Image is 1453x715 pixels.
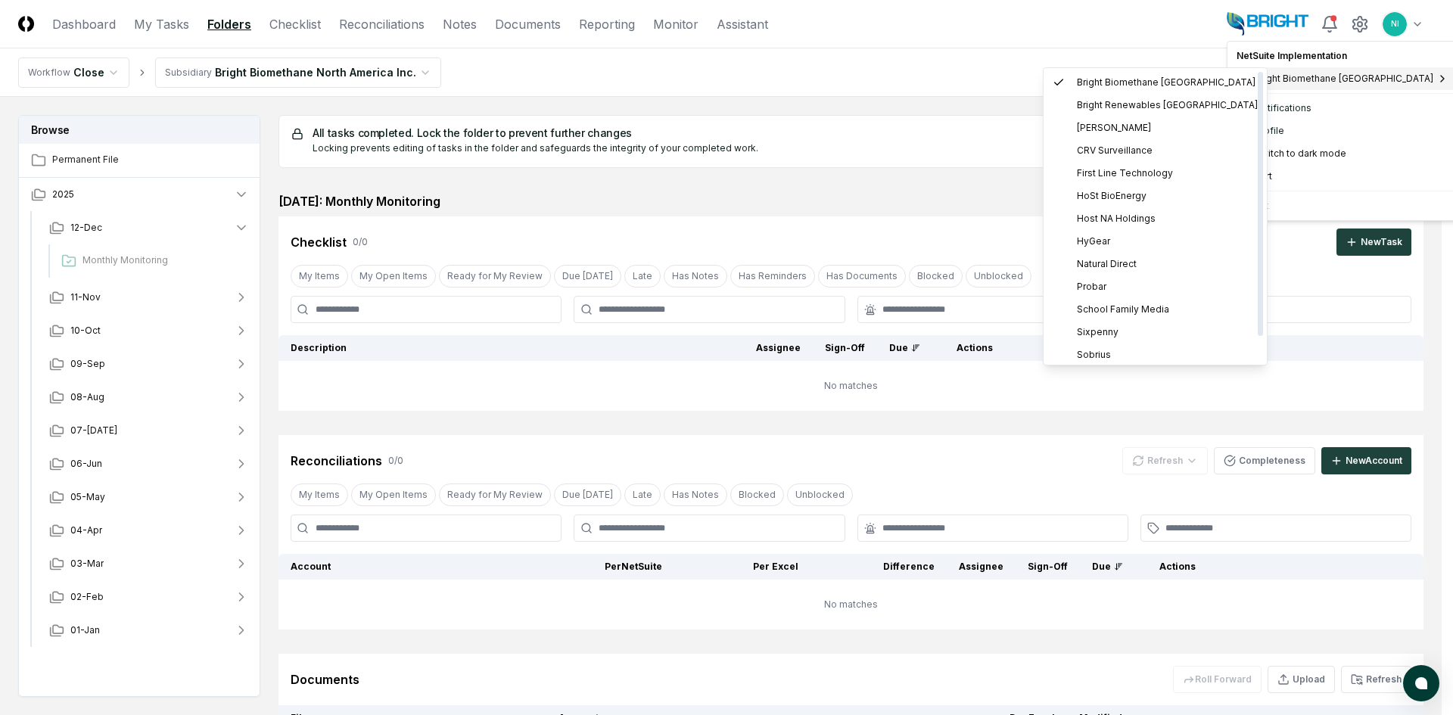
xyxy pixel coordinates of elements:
span: HoSt BioEnergy [1077,189,1147,203]
span: CRV Surveillance [1077,144,1153,157]
span: [PERSON_NAME] [1077,121,1151,135]
span: Natural Direct [1077,257,1137,271]
span: Sobrius [1077,348,1111,362]
span: Probar [1077,280,1106,294]
span: Bright Biomethane [GEOGRAPHIC_DATA] [1077,76,1255,89]
span: Bright Biomethane [GEOGRAPHIC_DATA] [1255,72,1433,85]
span: Sixpenny [1077,325,1119,339]
span: Bright Renewables [GEOGRAPHIC_DATA] [1077,98,1258,112]
span: School Family Media [1077,303,1169,316]
span: Host NA Holdings [1077,212,1156,225]
span: First Line Technology [1077,166,1173,180]
span: HyGear [1077,235,1110,248]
